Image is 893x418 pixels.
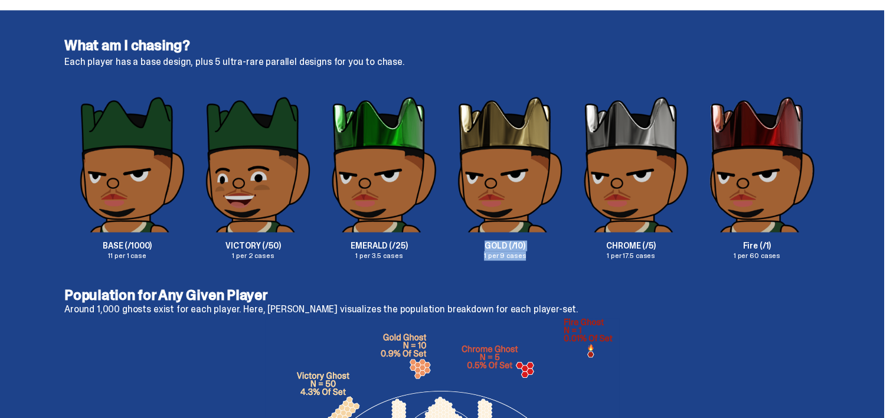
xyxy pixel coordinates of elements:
p: BASE (/1000) [64,241,190,250]
img: Parallel%20Images-16.png [65,95,190,232]
img: Parallel%20Images-17.png [191,95,316,232]
img: Parallel%20Images-18.png [316,95,441,232]
h4: What am I chasing? [64,38,820,53]
p: GOLD (/10) [442,241,568,250]
p: 11 per 1 case [64,252,190,259]
p: 1 per 2 cases [190,252,316,259]
p: 1 per 9 cases [442,252,568,259]
p: 1 per 3.5 cases [316,252,442,259]
p: Each player has a base design, plus 5 ultra-rare parallel designs for you to chase. [64,57,820,67]
p: Fire (/1) [694,241,820,250]
img: Parallel%20Images-19.png [443,95,568,232]
p: Population for Any Given Player [64,288,820,302]
img: Parallel%20Images-20.png [568,95,694,232]
p: CHROME (/5) [568,241,694,250]
p: 1 per 60 cases [694,252,820,259]
p: 1 per 17.5 cases [568,252,694,259]
p: Around 1,000 ghosts exist for each player. Here, [PERSON_NAME] visualizes the population breakdow... [64,304,820,314]
img: Parallel%20Images-21.png [694,95,819,232]
p: EMERALD (/25) [316,241,442,250]
p: VICTORY (/50) [190,241,316,250]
